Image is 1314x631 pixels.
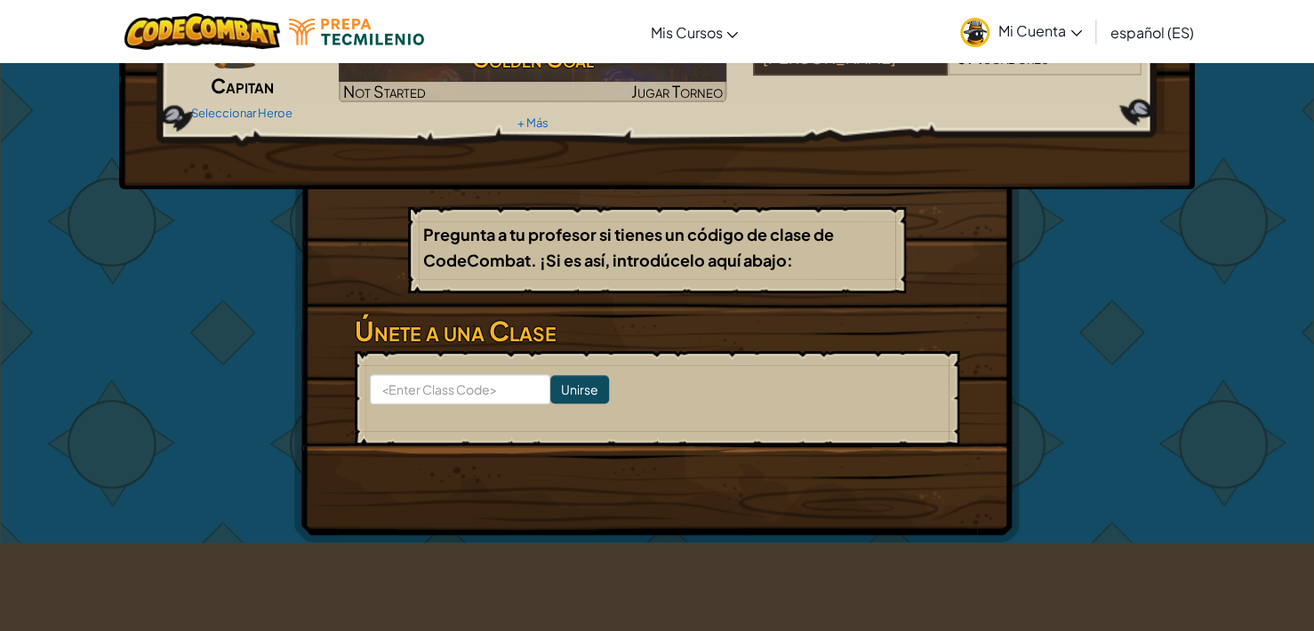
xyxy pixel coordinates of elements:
[650,23,722,42] span: Mis Cursos
[1102,8,1203,56] a: español (ES)
[753,59,1142,79] a: [PERSON_NAME]59jugadores
[423,224,834,270] b: Pregunta a tu profesor si tienes un código de clase de CodeCombat. ¡Si es así, introdúcelo aquí a...
[630,81,722,101] span: Jugar Torneo
[370,374,550,404] input: <Enter Class Code>
[998,21,1082,40] span: Mi Cuenta
[339,35,727,102] a: Golden GoalNot StartedJugar Torneo
[191,106,292,120] a: Seleccionar Heroe
[960,18,990,47] img: avatar
[289,19,424,45] img: Tecmilenio logo
[517,116,548,130] a: + Más
[124,13,280,50] img: CodeCombat logo
[211,73,274,98] span: Capitan
[1110,23,1194,42] span: español (ES)
[641,8,747,56] a: Mis Cursos
[550,375,609,403] input: Unirse
[343,81,426,101] span: Not Started
[951,4,1091,60] a: Mi Cuenta
[355,311,959,351] h3: Únete a una Clase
